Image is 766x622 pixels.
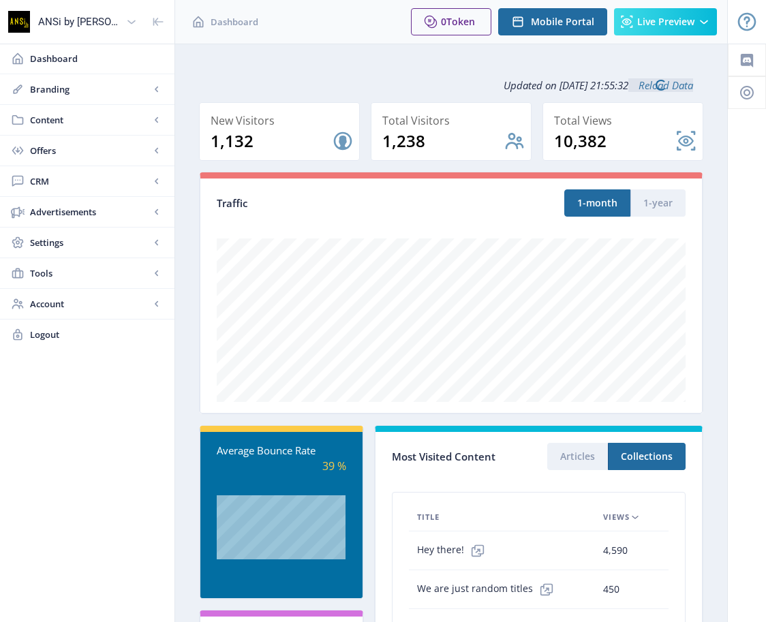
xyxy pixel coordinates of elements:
div: 1,238 [382,130,504,152]
button: Mobile Portal [498,8,607,35]
span: Offers [30,144,150,157]
div: Total Views [554,111,697,130]
span: Content [30,113,150,127]
div: New Visitors [211,111,354,130]
button: Live Preview [614,8,717,35]
div: ANSi by [PERSON_NAME] [38,7,121,37]
span: Dashboard [211,15,258,29]
div: Most Visited Content [392,446,539,467]
button: Collections [608,443,686,470]
span: We are just random titles [417,576,560,603]
span: Branding [30,82,150,96]
span: Hey there! [417,537,491,564]
button: Articles [547,443,608,470]
span: Dashboard [30,52,164,65]
span: Account [30,297,150,311]
span: Tools [30,266,150,280]
button: 1-year [630,189,686,217]
div: Average Bounce Rate [217,443,346,458]
span: Token [446,15,475,28]
div: Total Visitors [382,111,525,130]
span: Title [417,509,440,525]
span: 39 % [322,458,346,473]
div: 10,382 [554,130,675,152]
div: 1,132 [211,130,332,152]
div: Traffic [217,196,451,211]
span: Advertisements [30,205,150,219]
span: Logout [30,328,164,341]
span: Views [603,509,630,525]
span: CRM [30,174,150,188]
button: 1-month [564,189,630,217]
span: Settings [30,236,150,249]
span: 4,590 [603,542,628,559]
div: Updated on [DATE] 21:55:32 [199,68,703,102]
span: Live Preview [637,16,694,27]
button: 0Token [411,8,491,35]
a: Reload Data [628,78,693,92]
span: 450 [603,581,619,597]
span: Mobile Portal [531,16,594,27]
img: properties.app_icon.png [8,11,30,33]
